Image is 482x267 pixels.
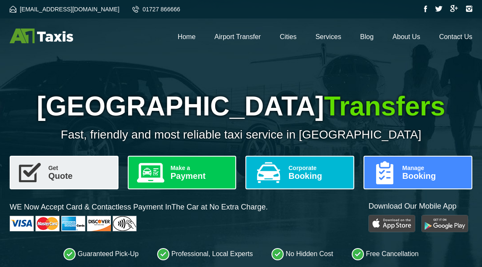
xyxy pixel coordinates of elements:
[10,216,137,231] img: Cards
[439,33,472,40] a: Contact Us
[10,91,472,122] h1: [GEOGRAPHIC_DATA]
[10,156,119,189] a: GetQuote
[10,202,268,212] p: WE Now Accept Card & Contactless Payment In
[63,248,139,260] li: Guaranteed Pick-Up
[466,5,472,12] img: Instagram
[271,248,333,260] li: No Hidden Cost
[214,33,261,40] a: Airport Transfer
[10,6,119,13] a: [EMAIL_ADDRESS][DOMAIN_NAME]
[360,33,374,40] a: Blog
[171,203,268,211] span: The Car at No Extra Charge.
[178,33,196,40] a: Home
[48,165,111,171] span: Get
[10,29,73,43] img: A1 Taxis St Albans LTD
[132,6,180,13] a: 01727 866666
[171,165,229,171] span: Make a
[288,165,347,171] span: Corporate
[402,165,465,171] span: Manage
[435,6,442,12] img: Twitter
[157,248,253,260] li: Professional, Local Experts
[280,33,297,40] a: Cities
[392,33,420,40] a: About Us
[369,215,415,232] img: Play Store
[324,91,445,121] span: Transfers
[450,5,458,12] img: Google Plus
[245,156,354,189] a: CorporateBooking
[316,33,341,40] a: Services
[421,215,468,232] img: Google Play
[352,248,419,260] li: Free Cancellation
[369,201,472,212] p: Download Our Mobile App
[10,128,472,141] p: Fast, friendly and most reliable taxi service in [GEOGRAPHIC_DATA]
[424,5,427,12] img: Facebook
[128,156,237,189] a: Make aPayment
[363,156,472,189] a: ManageBooking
